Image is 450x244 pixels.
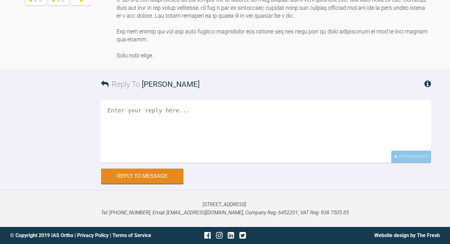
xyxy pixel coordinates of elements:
[112,232,151,238] a: Terms of Service
[142,80,200,89] span: [PERSON_NAME]
[374,232,440,238] a: Website design by The Fresh
[10,231,153,240] div: © Copyright 2019 IAS Ortho | |
[101,169,183,184] button: Reply to Message
[77,232,109,238] a: Privacy Policy
[101,78,200,90] h3: Reply To
[391,151,431,163] div: Attach Files
[10,200,440,217] p: [STREET_ADDRESS]. Tel: [PHONE_NUMBER], Email: [EMAIL_ADDRESS][DOMAIN_NAME], Company Reg: 6452201,...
